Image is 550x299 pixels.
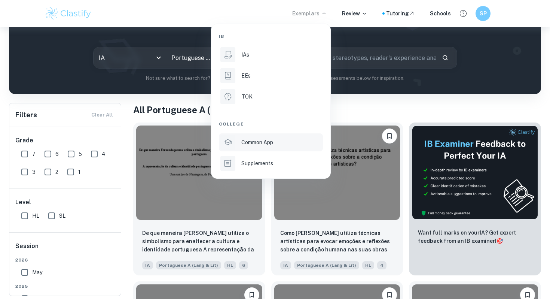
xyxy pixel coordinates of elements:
a: TOK [219,88,323,106]
span: IB [219,33,224,40]
a: IAs [219,46,323,64]
a: EEs [219,67,323,85]
a: Supplements [219,154,323,172]
p: TOK [241,93,253,101]
span: College [219,121,244,127]
p: IAs [241,51,249,59]
a: Common App [219,133,323,151]
p: Common App [241,138,273,147]
p: EEs [241,72,251,80]
p: Supplements [241,159,273,167]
